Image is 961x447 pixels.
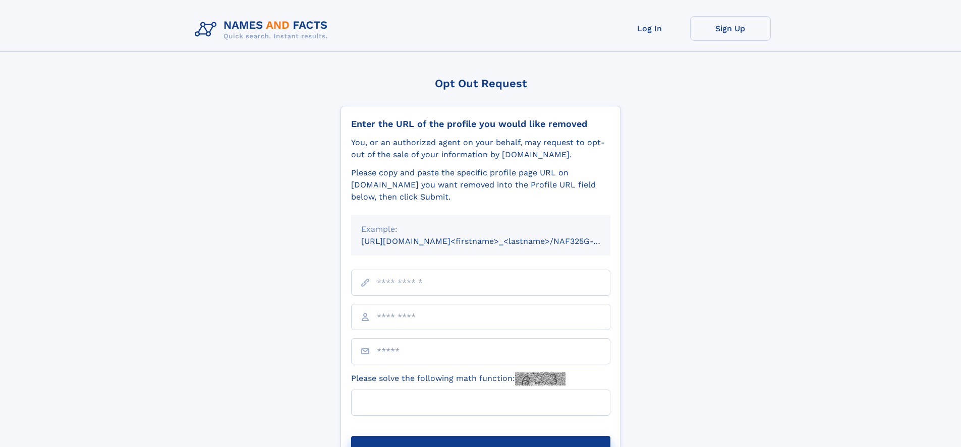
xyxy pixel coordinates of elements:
[191,16,336,43] img: Logo Names and Facts
[690,16,771,41] a: Sign Up
[341,77,621,90] div: Opt Out Request
[361,223,600,235] div: Example:
[351,372,566,386] label: Please solve the following math function:
[351,137,610,161] div: You, or an authorized agent on your behalf, may request to opt-out of the sale of your informatio...
[609,16,690,41] a: Log In
[351,118,610,130] div: Enter the URL of the profile you would like removed
[351,167,610,203] div: Please copy and paste the specific profile page URL on [DOMAIN_NAME] you want removed into the Pr...
[361,236,630,246] small: [URL][DOMAIN_NAME]<firstname>_<lastname>/NAF325G-xxxxxxxx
